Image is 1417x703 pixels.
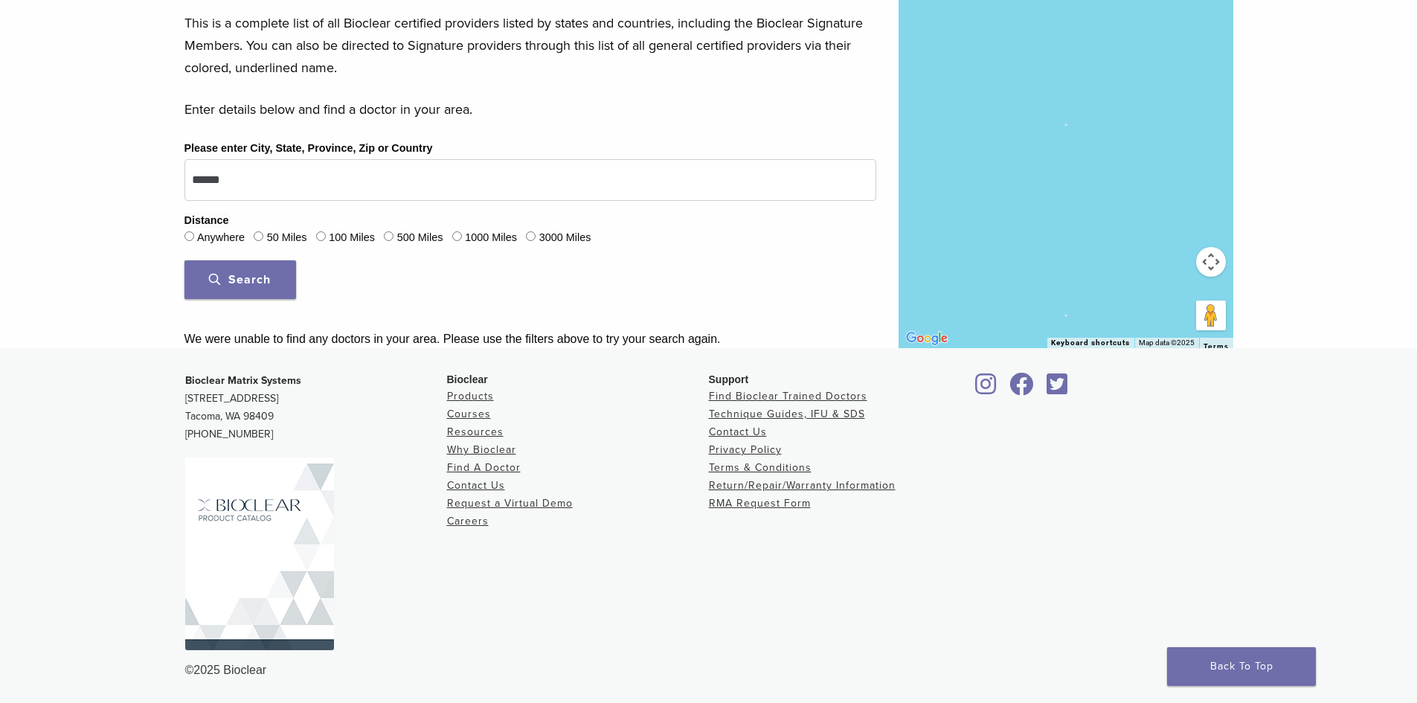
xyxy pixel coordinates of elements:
button: Map camera controls [1196,247,1226,277]
label: Please enter City, State, Province, Zip or Country [184,141,433,157]
label: 100 Miles [329,230,375,246]
a: Return/Repair/Warranty Information [709,479,896,492]
a: Why Bioclear [447,443,516,456]
a: Contact Us [709,426,767,438]
a: Bioclear [1042,382,1073,397]
a: Back To Top [1167,647,1316,686]
a: Find A Doctor [447,461,521,474]
label: 3000 Miles [539,230,591,246]
a: Open this area in Google Maps (opens a new window) [902,329,951,348]
label: 500 Miles [397,230,443,246]
span: Search [209,272,271,287]
p: Enter details below and find a doctor in your area. [184,98,876,121]
a: Request a Virtual Demo [447,497,573,510]
label: 1000 Miles [465,230,517,246]
span: Bioclear [447,373,488,385]
a: Contact Us [447,479,505,492]
a: Terms (opens in new tab) [1204,342,1229,351]
a: Bioclear [971,382,1002,397]
span: Map data ©2025 [1139,338,1195,347]
span: Support [709,373,749,385]
button: Search [184,260,296,299]
a: RMA Request Form [709,497,811,510]
p: This is a complete list of all Bioclear certified providers listed by states and countries, inclu... [184,12,876,79]
img: Google [902,329,951,348]
a: Careers [447,515,489,527]
label: 50 Miles [267,230,307,246]
div: ©2025 Bioclear [185,661,1233,679]
p: [STREET_ADDRESS] Tacoma, WA 98409 [PHONE_NUMBER] [185,372,447,443]
strong: Bioclear Matrix Systems [185,374,301,387]
label: Anywhere [197,230,245,246]
div: We were unable to find any doctors in your area. Please use the filters above to try your search ... [184,330,876,348]
a: Bioclear [1005,382,1039,397]
a: Courses [447,408,491,420]
a: Resources [447,426,504,438]
legend: Distance [184,213,229,229]
button: Keyboard shortcuts [1051,338,1130,348]
a: Technique Guides, IFU & SDS [709,408,865,420]
a: Products [447,390,494,402]
img: Bioclear [185,458,334,650]
a: Find Bioclear Trained Doctors [709,390,867,402]
a: Terms & Conditions [709,461,812,474]
button: Drag Pegman onto the map to open Street View [1196,301,1226,330]
a: Privacy Policy [709,443,782,456]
